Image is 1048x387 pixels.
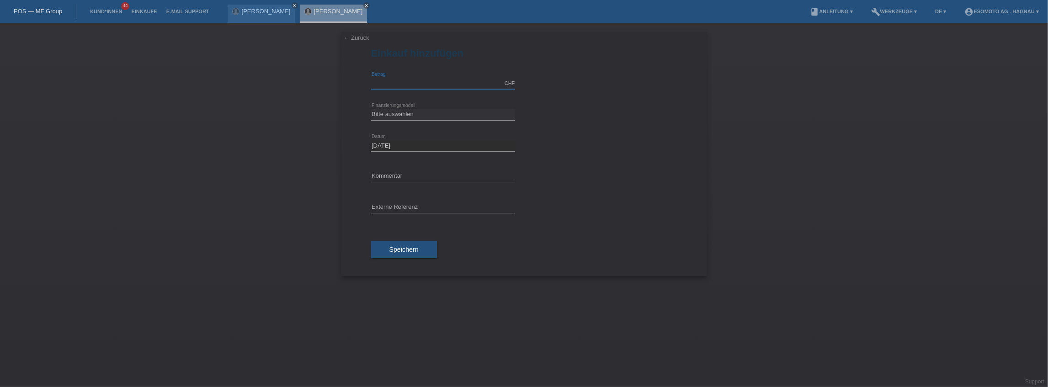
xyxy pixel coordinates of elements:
[867,9,922,14] a: buildWerkzeuge ▾
[389,246,419,253] span: Speichern
[505,80,515,86] div: CHF
[14,8,62,15] a: POS — MF Group
[344,34,369,41] a: ← Zurück
[371,241,437,259] button: Speichern
[242,8,291,15] a: [PERSON_NAME]
[85,9,127,14] a: Kund*innen
[1025,378,1044,385] a: Support
[121,2,129,10] span: 34
[162,9,214,14] a: E-Mail Support
[293,3,297,8] i: close
[806,9,857,14] a: bookAnleitung ▾
[364,3,369,8] i: close
[371,48,677,59] h1: Einkauf hinzufügen
[960,9,1043,14] a: account_circleEsomoto AG - Hagnau ▾
[314,8,363,15] a: [PERSON_NAME]
[965,7,974,16] i: account_circle
[931,9,951,14] a: DE ▾
[810,7,819,16] i: book
[127,9,161,14] a: Einkäufe
[363,2,370,9] a: close
[292,2,298,9] a: close
[871,7,880,16] i: build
